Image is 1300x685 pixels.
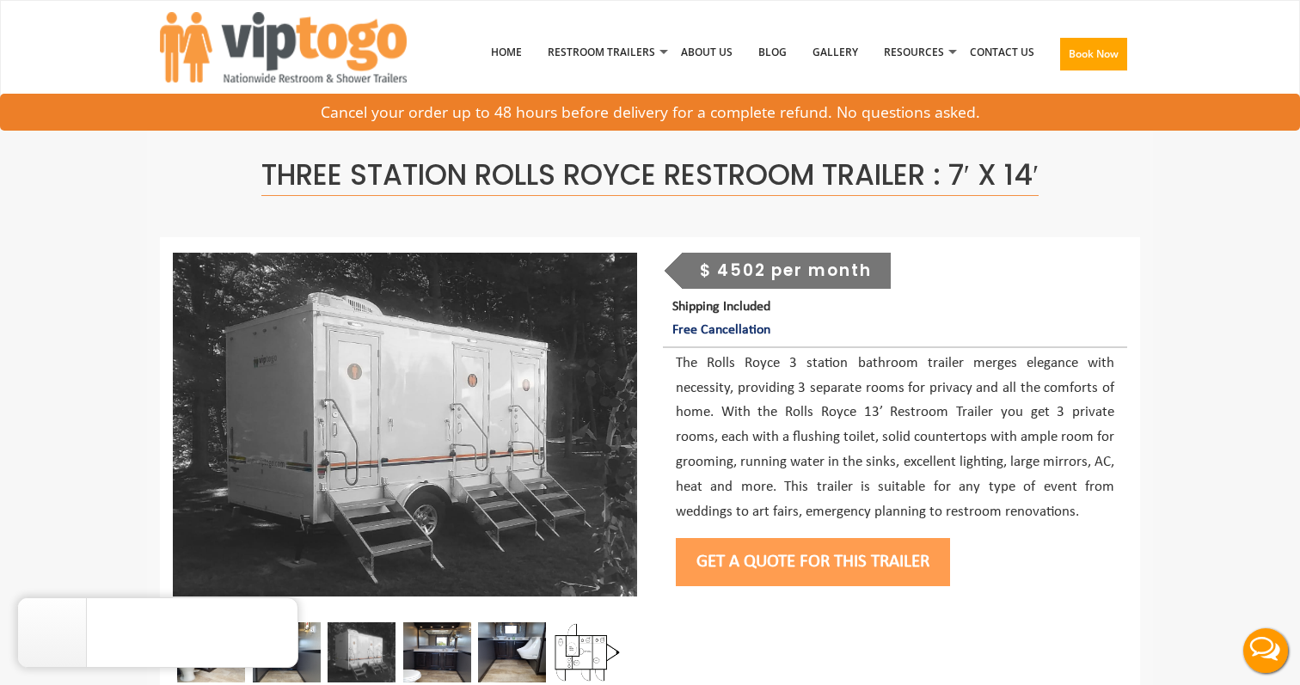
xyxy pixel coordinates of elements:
a: Gallery [800,8,871,97]
button: Live Chat [1231,616,1300,685]
img: Zoomed out inside view of male restroom station with a mirror, a urinal and a sink [478,622,546,682]
a: Book Now [1047,8,1140,107]
span: Free Cancellation [672,323,770,337]
img: Floor Plan of 3 station restroom with sink and toilet [553,622,621,682]
button: Get a Quote for this Trailer [676,538,950,586]
img: VIPTOGO [160,12,407,83]
a: Get a Quote for this Trailer [676,553,950,571]
a: About Us [668,8,745,97]
a: Blog [745,8,800,97]
button: Book Now [1060,38,1127,70]
img: Side view of three station restroom trailer with three separate doors with signs [173,253,637,596]
a: Contact Us [957,8,1047,97]
div: $ 4502 per month [682,253,891,289]
span: Three Station Rolls Royce Restroom Trailer : 7′ x 14′ [261,155,1039,196]
img: Side view of three station restroom trailer with three separate doors with signs [328,622,396,682]
img: Zoomed out full inside view of restroom station with a stall, a mirror and a sink [403,622,471,682]
a: Restroom Trailers [535,8,668,97]
p: The Rolls Royce 3 station bathroom trailer merges elegance with necessity, providing 3 separate r... [676,352,1114,525]
p: Shipping Included [672,296,1127,342]
a: Home [478,8,535,97]
a: Resources [871,8,957,97]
